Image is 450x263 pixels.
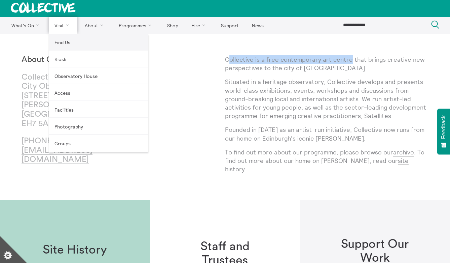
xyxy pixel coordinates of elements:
[49,17,78,34] a: Visit
[393,148,414,156] a: archive
[79,17,112,34] a: About
[22,137,123,165] p: [PHONE_NUMBER]
[49,51,148,67] a: Kiosk
[225,157,409,173] a: site history
[246,17,269,34] a: News
[186,17,214,34] a: Hire
[49,67,148,84] a: Observatory House
[5,17,47,34] a: What's On
[441,115,447,139] span: Feedback
[49,101,148,118] a: Facilities
[225,125,428,142] p: Founded in [DATE] as an artist-run initiative, Collective now runs from our home on Edinburgh’s i...
[49,118,148,135] a: Photography
[43,243,107,257] h1: Site History
[22,146,92,164] a: [EMAIL_ADDRESS][DOMAIN_NAME]
[225,78,428,120] p: Situated in a heritage observatory, Collective develops and presents world-class exhibitions, eve...
[161,17,184,34] a: Shop
[49,135,148,152] a: Groups
[49,84,148,101] a: Access
[22,56,83,64] strong: About Collective
[437,109,450,154] button: Feedback - Show survey
[113,17,160,34] a: Programmes
[225,148,428,174] p: To find out more about our programme, please browse our . To find out more about our home on [PER...
[49,34,148,51] a: Find Us
[215,17,245,34] a: Support
[22,73,123,129] p: Collective City Observatory [STREET_ADDRESS][PERSON_NAME] [GEOGRAPHIC_DATA] EH7 5AA
[225,55,428,72] p: Collective is a free contemporary art centre that brings creative new perspectives to the city of...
